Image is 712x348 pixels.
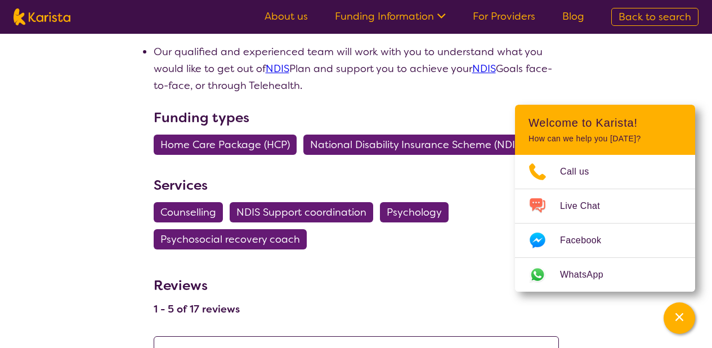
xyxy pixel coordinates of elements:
div: Channel Menu [515,105,695,292]
h4: 1 - 5 of 17 reviews [154,302,240,316]
span: Call us [560,163,603,180]
img: Karista logo [14,8,70,25]
span: Facebook [560,232,615,249]
a: NDIS Support coordination [230,206,380,219]
h2: Welcome to Karista! [529,116,682,130]
span: WhatsApp [560,266,617,283]
a: National Disability Insurance Scheme (NDIS) [303,138,537,151]
button: Channel Menu [664,302,695,334]
span: Counselling [160,202,216,222]
a: Psychosocial recovery coach [154,233,314,246]
h3: Reviews [154,270,240,296]
ul: Choose channel [515,155,695,292]
a: NDIS [266,62,289,75]
span: Psychology [387,202,442,222]
a: Counselling [154,206,230,219]
a: For Providers [473,10,535,23]
span: NDIS Support coordination [236,202,366,222]
span: Live Chat [560,198,614,215]
a: Blog [562,10,584,23]
a: NDIS [472,62,496,75]
a: About us [265,10,308,23]
h3: Funding types [154,108,559,128]
p: How can we help you [DATE]? [529,134,682,144]
span: National Disability Insurance Scheme (NDIS) [310,135,523,155]
a: Back to search [611,8,698,26]
span: Home Care Package (HCP) [160,135,290,155]
a: Funding Information [335,10,446,23]
a: Home Care Package (HCP) [154,138,303,151]
span: Back to search [619,10,691,24]
a: Web link opens in a new tab. [515,258,695,292]
li: Our qualified and experienced team will work with you to understand what you would like to get ou... [154,43,559,94]
h3: Services [154,175,559,195]
a: Psychology [380,206,455,219]
span: Psychosocial recovery coach [160,229,300,249]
